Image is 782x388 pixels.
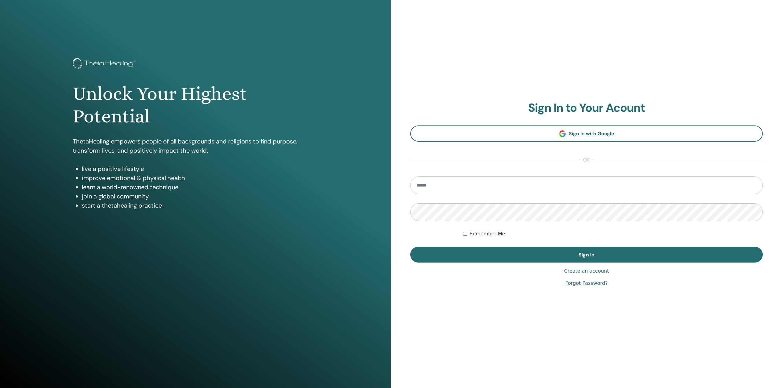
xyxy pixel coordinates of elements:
a: Sign In with Google [410,125,763,142]
li: live a positive lifestyle [82,164,318,173]
label: Remember Me [470,230,505,238]
h2: Sign In to Your Acount [410,101,763,115]
li: join a global community [82,192,318,201]
button: Sign In [410,247,763,263]
div: Keep me authenticated indefinitely or until I manually logout [463,230,763,238]
li: improve emotional & physical health [82,173,318,183]
a: Forgot Password? [565,280,608,287]
span: or [580,156,593,164]
span: Sign In [579,252,594,258]
a: Create an account [564,267,609,275]
h1: Unlock Your Highest Potential [73,82,318,128]
span: Sign In with Google [569,130,614,137]
li: learn a world-renowned technique [82,183,318,192]
li: start a thetahealing practice [82,201,318,210]
p: ThetaHealing empowers people of all backgrounds and religions to find purpose, transform lives, a... [73,137,318,155]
